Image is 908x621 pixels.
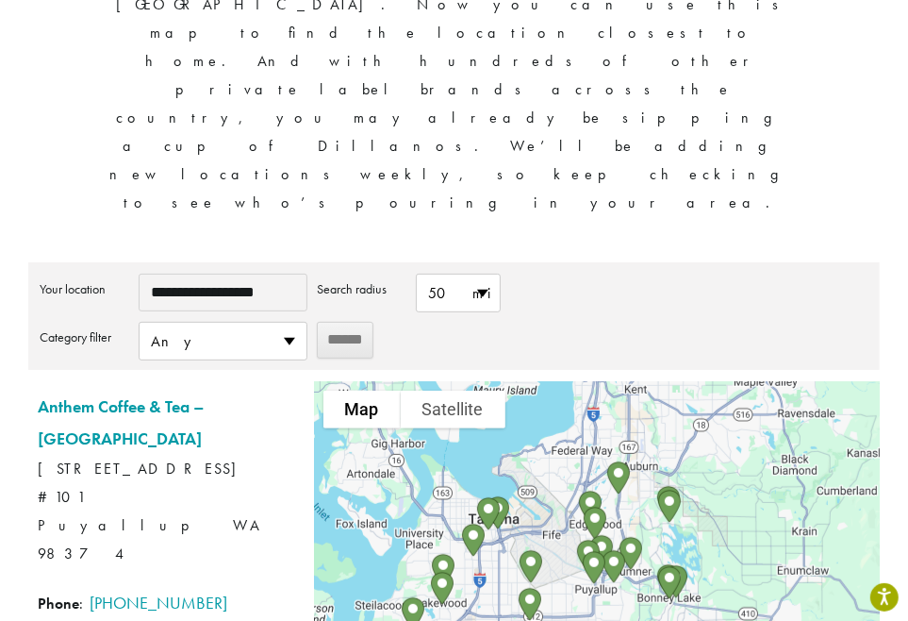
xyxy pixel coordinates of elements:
[38,587,300,619] span: :
[571,483,609,531] div: Spoonful of Sugar
[323,391,401,428] button: Show street map
[38,483,300,512] span: #101
[657,558,695,606] div: Rainier Valley Coffee Co – Bonney Lake
[401,391,505,428] button: Show satellite imagery
[454,516,492,564] div: Undergrounds Cafe
[575,544,613,592] div: Anthem Coffee & Tea – Downtown Puyallup
[576,499,614,547] div: Java Junkie – Milton
[595,543,633,591] div: Wanna Cupcake?
[570,532,607,580] div: The Bean Tree
[583,528,620,576] div: Rivers Edge Café
[512,543,550,591] div: Smokin Willy’s
[417,275,500,311] span: 50 mi
[38,455,300,483] span: [STREET_ADDRESS]
[470,490,507,538] div: Valiente Coffee Co.
[612,529,650,578] div: Homestead Brew
[651,559,688,607] div: Java Angels
[38,515,260,563] span: Puyallup WA 98374
[40,322,129,352] label: Category filter
[317,274,406,304] label: Search radius
[38,594,79,613] strong: Phone
[90,592,227,613] a: [PHONE_NUMBER]
[40,274,129,304] label: Your location
[651,482,688,530] div: Buzz On In Espresso
[650,557,687,605] div: Java 2 Go
[479,489,517,537] div: Anthem Coffee & Tea – UW
[140,323,306,360] span: Any
[424,546,462,595] div: Classic Coffee Lakewood
[600,454,637,502] div: 2 Sisters
[38,395,205,449] a: Anthem Coffee & Tea – [GEOGRAPHIC_DATA]
[650,478,687,527] div: Jump N Bean Espresso
[423,564,461,613] div: PNW Brew House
